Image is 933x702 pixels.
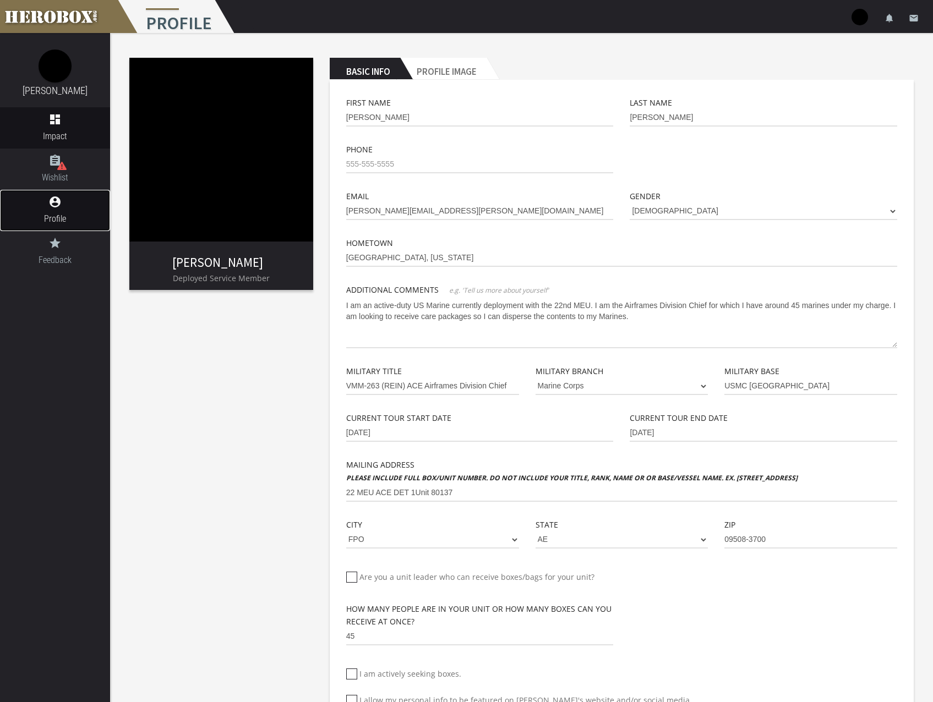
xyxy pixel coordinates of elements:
[346,237,393,249] label: Hometown
[346,424,614,442] input: MM-DD-YYYY
[346,96,391,109] label: First Name
[346,458,798,484] label: Mailing Address
[400,58,487,80] h2: Profile Image
[346,667,461,680] label: I am actively seeking boxes.
[346,365,402,377] label: Military Title
[852,9,868,25] img: user-image
[630,412,728,424] label: Current Tour End Date
[346,283,439,296] label: Additional Comments
[346,156,614,173] input: 555-555-5555
[885,13,894,23] i: notifications
[724,518,735,531] label: Zip
[129,58,313,242] img: image
[909,13,919,23] i: email
[48,195,62,209] i: account_circle
[536,365,603,377] label: Military Branch
[346,602,614,628] label: How many people are in your unit or how many boxes can you receive at once?
[346,473,798,482] b: Please include full box/unit number. Do not include your title, rank, name or or base/vessel name...
[346,190,369,202] label: Email
[630,424,897,442] input: MM-DD-YYYY
[449,286,549,295] span: e.g. 'Tell us more about yourself'
[346,412,451,424] label: Current Tour Start Date
[330,58,400,80] h2: Basic Info
[346,518,362,531] label: City
[346,571,594,583] label: Are you a unit leader who can receive boxes/bags for your unit?
[536,518,558,531] label: State
[23,85,88,96] a: [PERSON_NAME]
[724,365,779,377] label: Military Base
[39,50,72,83] img: image
[346,628,614,645] input: 1-500
[346,143,373,156] label: Phone
[172,254,263,270] a: [PERSON_NAME]
[630,96,672,109] label: Last Name
[630,190,661,202] label: Gender
[129,272,313,284] p: Deployed Service Member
